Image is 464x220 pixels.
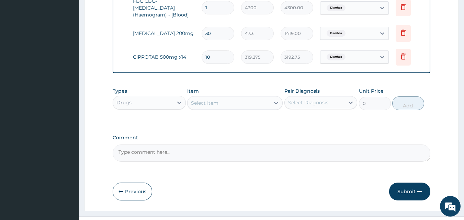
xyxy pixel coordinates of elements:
[36,38,115,47] div: Chat with us now
[288,99,328,106] div: Select Diagnosis
[191,100,218,106] div: Select Item
[389,183,430,200] button: Submit
[129,50,198,64] td: CIPROTAB 500mg x14
[113,135,431,141] label: Comment
[129,26,198,40] td: [MEDICAL_DATA] 200mg
[116,99,132,106] div: Drugs
[113,88,127,94] label: Types
[3,147,131,171] textarea: Type your message and hit 'Enter'
[392,96,424,110] button: Add
[113,3,129,20] div: Minimize live chat window
[284,88,320,94] label: Pair Diagnosis
[359,88,384,94] label: Unit Price
[113,183,152,200] button: Previous
[40,66,95,136] span: We're online!
[13,34,28,51] img: d_794563401_company_1708531726252_794563401
[327,54,346,60] span: Diarrhea
[327,30,346,37] span: Diarrhea
[327,4,346,11] span: Diarrhea
[187,88,199,94] label: Item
